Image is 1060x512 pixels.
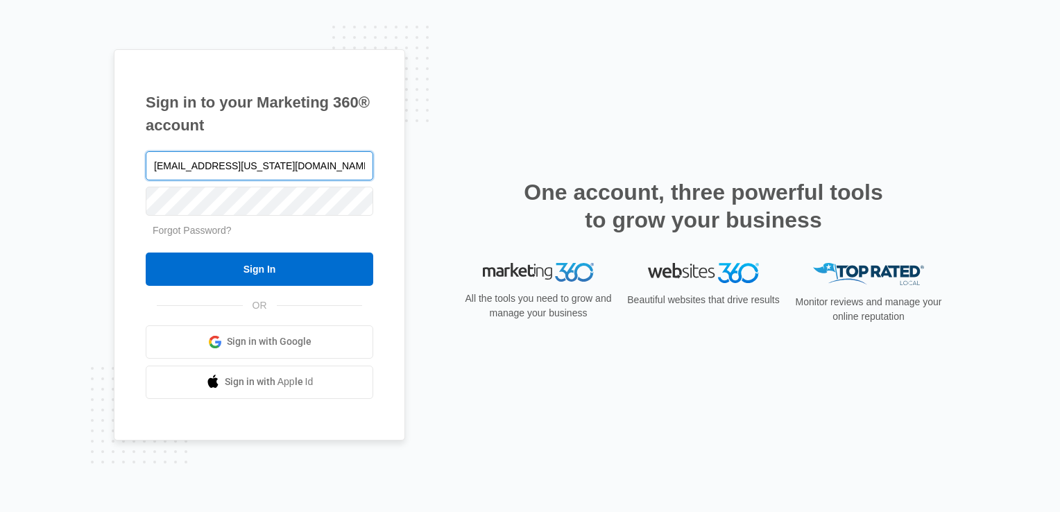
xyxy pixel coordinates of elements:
[243,298,277,313] span: OR
[626,293,781,307] p: Beautiful websites that drive results
[520,178,887,234] h2: One account, three powerful tools to grow your business
[227,334,311,349] span: Sign in with Google
[146,151,373,180] input: Email
[146,253,373,286] input: Sign In
[483,263,594,282] img: Marketing 360
[153,225,232,236] a: Forgot Password?
[648,263,759,283] img: Websites 360
[791,295,946,324] p: Monitor reviews and manage your online reputation
[146,91,373,137] h1: Sign in to your Marketing 360® account
[146,366,373,399] a: Sign in with Apple Id
[813,263,924,286] img: Top Rated Local
[225,375,314,389] span: Sign in with Apple Id
[146,325,373,359] a: Sign in with Google
[461,291,616,321] p: All the tools you need to grow and manage your business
